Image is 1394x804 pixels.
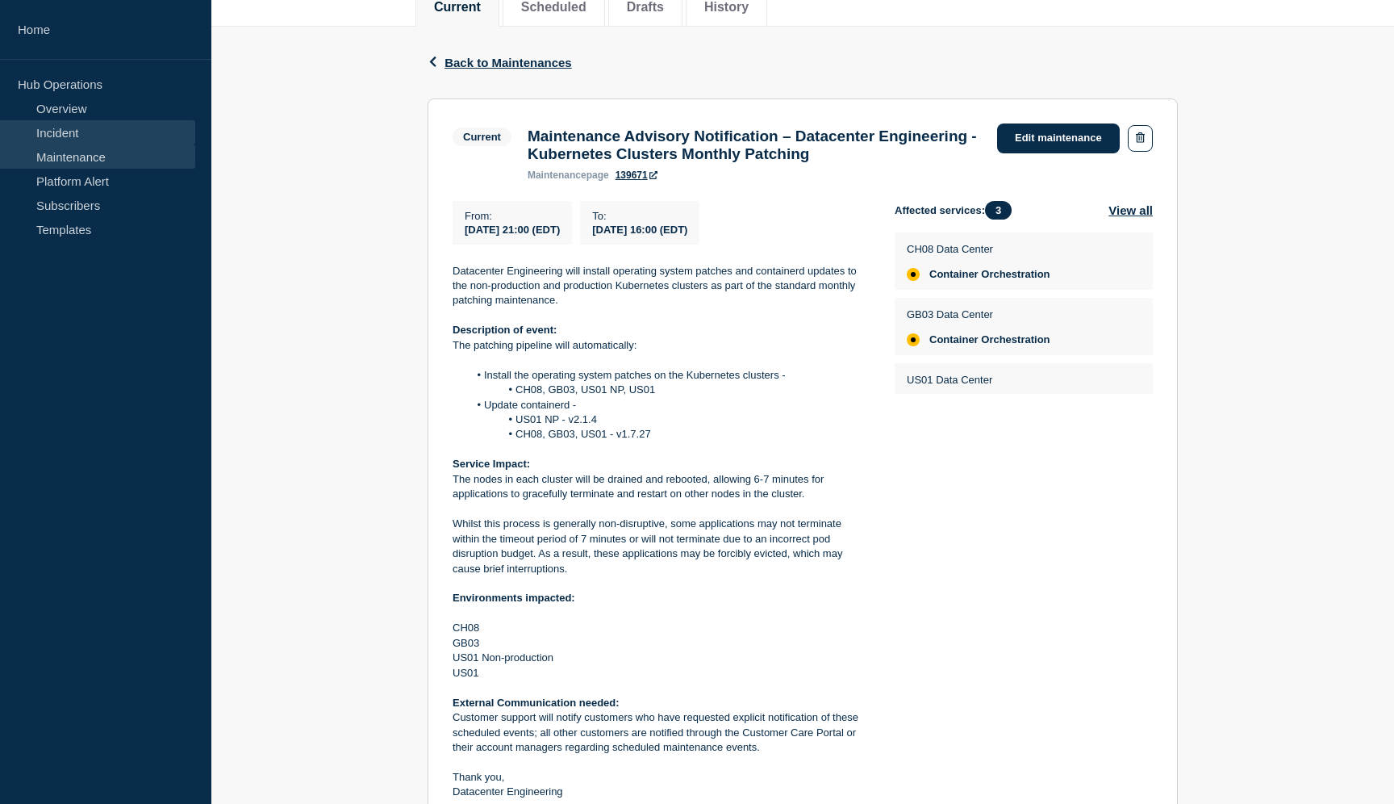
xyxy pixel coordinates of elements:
[469,383,870,397] li: CH08, GB03, US01 NP, US01
[453,264,869,308] p: Datacenter Engineering will install operating system patches and containerd updates to the non-pr...
[453,324,557,336] strong: Description of event:
[453,592,575,604] strong: Environments impacted:
[453,770,869,785] p: Thank you,
[453,472,869,502] p: The nodes in each cluster will be drained and rebooted, allowing 6-7 minutes for applications to ...
[528,170,586,181] span: maintenance
[997,124,1120,153] a: Edit maintenance
[453,338,869,353] p: The patching pipeline will automatically:
[453,517,869,576] p: Whilst this process is generally non-disruptive, some applications may not terminate within the t...
[453,785,869,799] p: Datacenter Engineering
[907,268,920,281] div: affected
[985,201,1012,220] span: 3
[453,128,511,146] span: Current
[469,412,870,427] li: US01 NP - v2.1.4
[453,697,620,709] strong: External Communication needed:
[453,666,869,680] p: US01
[453,651,869,665] p: US01 Non-production
[428,56,572,69] button: Back to Maintenances
[444,56,572,69] span: Back to Maintenances
[469,398,870,412] li: Update containerd -
[616,170,657,181] a: 139671
[592,224,687,236] span: [DATE] 16:00 (EDT)
[907,333,920,346] div: affected
[453,710,869,755] p: Customer support will notify customers who have requested explicit notification of these schedule...
[528,128,981,163] h3: Maintenance Advisory Notification – Datacenter Engineering - Kubernetes Clusters Monthly Patching
[469,427,870,442] li: CH08, GB03, US01 - v1.7.27
[907,374,1050,386] p: US01 Data Center
[929,333,1050,346] span: Container Orchestration
[895,201,1020,220] span: Affected services:
[453,636,869,651] p: GB03
[1108,201,1153,220] button: View all
[453,621,869,635] p: CH08
[929,268,1050,281] span: Container Orchestration
[907,243,1050,255] p: CH08 Data Center
[465,210,560,222] p: From :
[907,308,1050,320] p: GB03 Data Center
[469,368,870,383] li: Install the operating system patches on the Kubernetes clusters -
[592,210,687,222] p: To :
[528,170,609,181] p: page
[465,224,560,236] span: [DATE] 21:00 (EDT)
[453,458,530,470] strong: Service Impact:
